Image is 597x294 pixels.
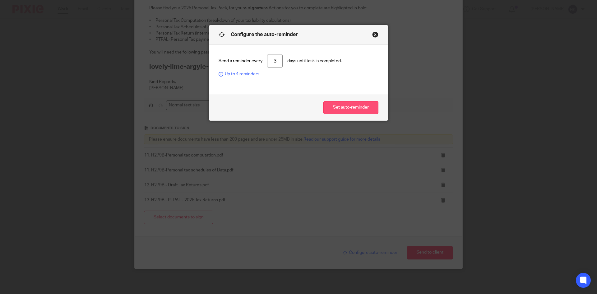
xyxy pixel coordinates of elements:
span: Up to 4 reminders [219,71,259,77]
button: Close modal [372,31,378,38]
span: Configure the auto-reminder [231,32,298,37]
span: days until task is completed. [287,58,342,64]
span: Send a reminder every [219,58,262,64]
button: Set auto-reminder [323,101,378,114]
